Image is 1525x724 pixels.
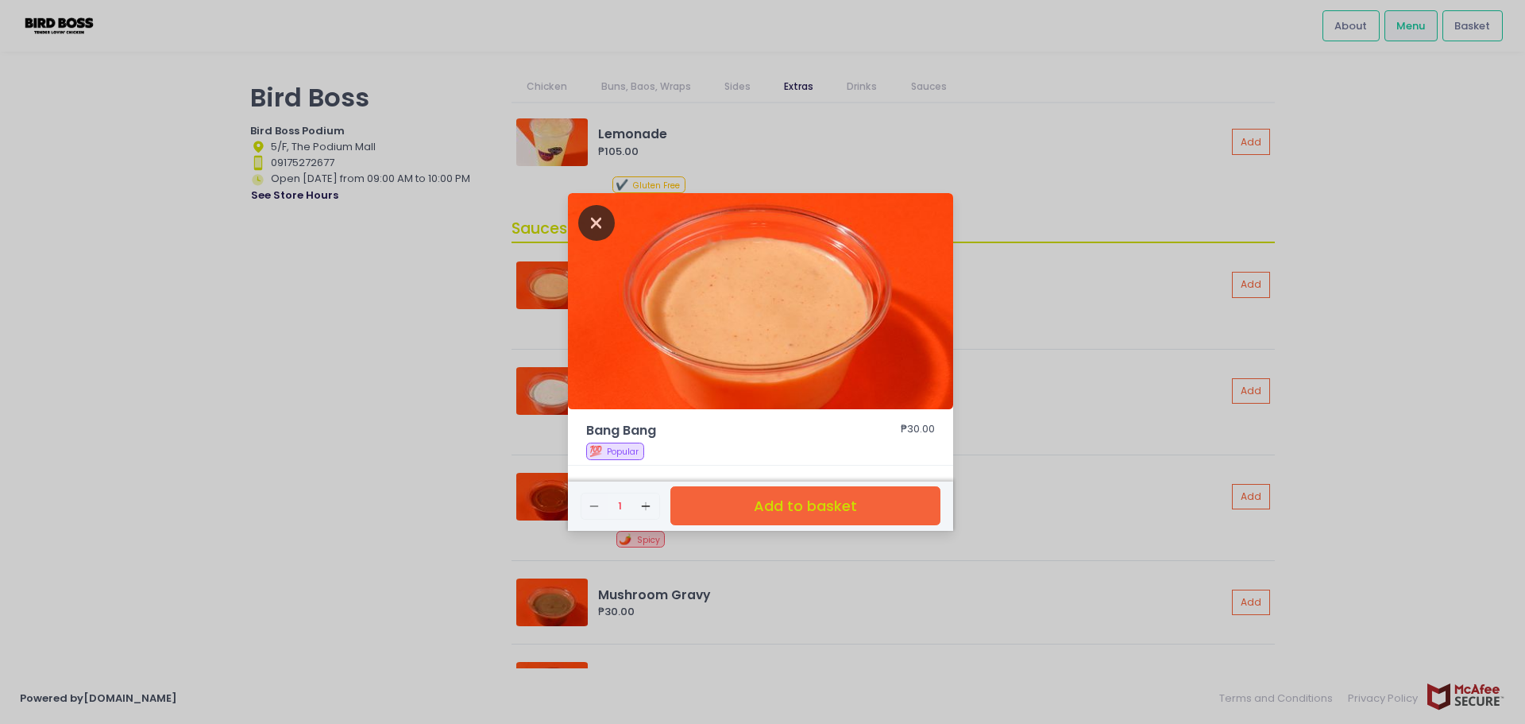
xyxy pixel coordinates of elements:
div: ₱30.00 [901,421,935,440]
button: Add to basket [670,486,940,525]
span: Popular [607,446,639,458]
span: 💯 [589,443,602,459]
button: Close [578,214,615,230]
span: Bang Bang [586,421,848,440]
img: Bang Bang [568,193,953,409]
